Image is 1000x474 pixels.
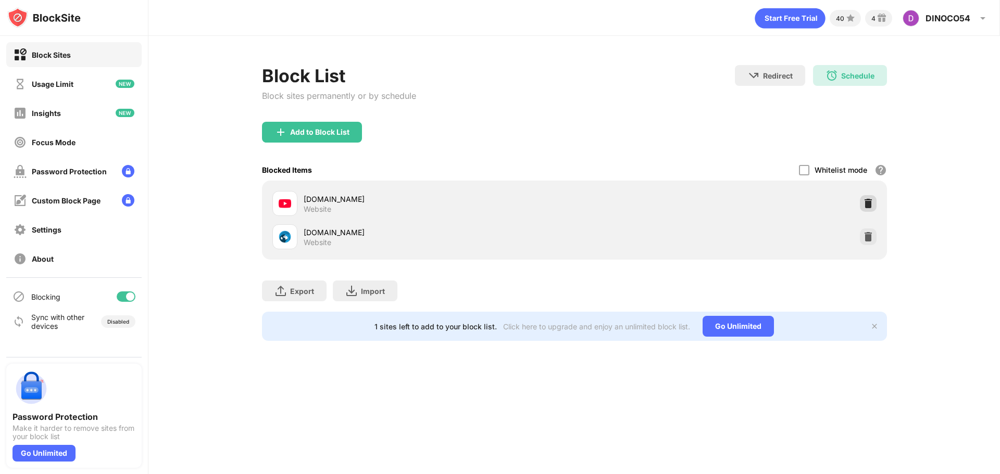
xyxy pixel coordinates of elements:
div: 40 [836,15,844,22]
img: push-password-protection.svg [12,370,50,407]
img: focus-off.svg [14,136,27,149]
div: Sync with other devices [31,313,85,330]
div: Go Unlimited [12,445,76,462]
div: Insights [32,109,61,118]
div: Disabled [107,318,129,325]
img: favicons [279,230,291,243]
img: logo-blocksite.svg [7,7,81,28]
img: reward-small.svg [876,12,888,24]
div: [DOMAIN_NAME] [304,194,574,204]
img: blocking-icon.svg [12,290,25,303]
div: Password Protection [32,167,107,176]
img: insights-off.svg [14,107,27,120]
img: sync-icon.svg [12,315,25,328]
div: Import [361,287,385,296]
div: Block List [262,65,416,86]
img: password-protection-off.svg [14,165,27,178]
div: 1 sites left to add to your block list. [374,322,497,331]
img: lock-menu.svg [122,194,134,207]
img: settings-off.svg [14,223,27,236]
div: Make it harder to remove sites from your block list [12,424,135,441]
div: Go Unlimited [703,316,774,337]
div: Schedule [841,71,874,80]
img: about-off.svg [14,252,27,265]
img: customize-block-page-off.svg [14,194,27,207]
img: ACg8ocLZEloG8Y9OCAOAENP3QQY6-oVm-rn0N8LwyG9LbH1ELBf33g=s96-c [903,10,919,27]
div: Custom Block Page [32,196,101,205]
img: favicons [279,197,291,210]
div: Settings [32,225,61,234]
div: Add to Block List [290,128,349,136]
div: Click here to upgrade and enjoy an unlimited block list. [503,322,690,331]
div: 4 [871,15,876,22]
img: time-usage-off.svg [14,78,27,91]
img: points-small.svg [844,12,857,24]
div: Whitelist mode [815,165,867,174]
div: Website [304,238,331,247]
div: Password Protection [12,412,135,422]
div: [DOMAIN_NAME] [304,227,574,238]
div: About [32,254,54,263]
div: Redirect [763,71,793,80]
div: Usage Limit [32,80,73,88]
div: DINOCO54 [926,13,970,23]
img: new-icon.svg [116,109,134,117]
img: lock-menu.svg [122,165,134,177]
div: Export [290,287,314,296]
div: animation [755,8,826,29]
img: new-icon.svg [116,80,134,88]
img: x-button.svg [870,322,879,330]
div: Block sites permanently or by schedule [262,91,416,101]
div: Blocking [31,292,60,301]
img: block-on.svg [14,48,27,61]
div: Blocked Items [262,165,312,174]
div: Block Sites [32,50,71,59]
div: Focus Mode [32,138,76,147]
div: Website [304,204,331,214]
